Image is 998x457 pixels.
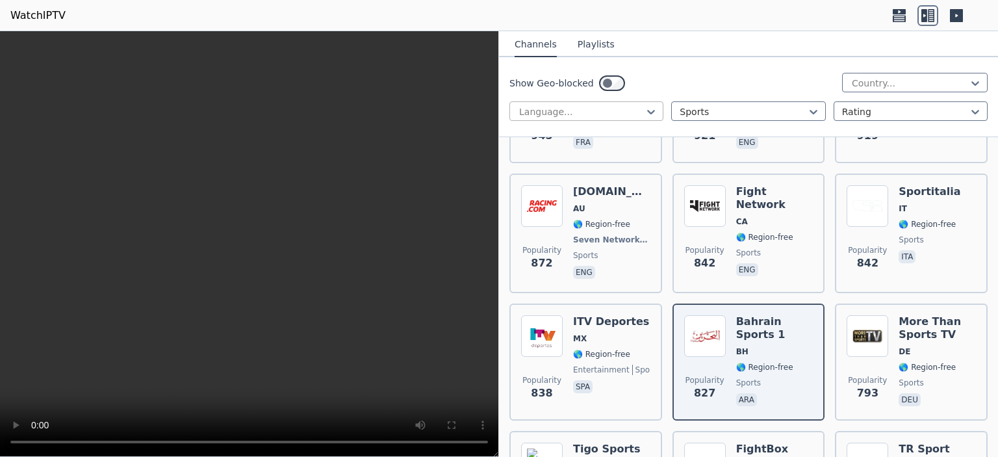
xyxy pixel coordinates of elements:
[685,245,724,255] span: Popularity
[573,380,593,393] p: spa
[736,378,761,388] span: sports
[899,185,960,198] h6: Sportitalia
[736,443,793,456] h6: FightBox
[684,315,726,357] img: Bahrain Sports 1
[899,250,915,263] p: ita
[573,185,650,198] h6: [DOMAIN_NAME]
[899,393,921,406] p: deu
[899,443,956,456] h6: TR Sport
[899,235,923,245] span: sports
[573,365,630,375] span: entertainment
[573,136,593,149] p: fra
[573,235,648,245] span: Seven Network/Foxtel
[515,33,557,57] button: Channels
[848,245,887,255] span: Popularity
[736,232,793,242] span: 🌎 Region-free
[736,315,813,341] h6: Bahrain Sports 1
[736,346,748,357] span: BH
[10,8,66,23] a: WatchIPTV
[531,385,552,401] span: 838
[531,255,552,271] span: 872
[736,362,793,372] span: 🌎 Region-free
[521,185,563,227] img: Racing.com
[573,219,630,229] span: 🌎 Region-free
[857,255,878,271] span: 842
[899,362,956,372] span: 🌎 Region-free
[573,333,587,344] span: MX
[736,263,758,276] p: eng
[847,315,888,357] img: More Than Sports TV
[573,203,585,214] span: AU
[573,349,630,359] span: 🌎 Region-free
[736,136,758,149] p: eng
[857,385,878,401] span: 793
[736,216,748,227] span: CA
[899,346,910,357] span: DE
[848,375,887,385] span: Popularity
[573,443,640,456] h6: Tigo Sports
[899,315,976,341] h6: More Than Sports TV
[685,375,724,385] span: Popularity
[521,315,563,357] img: ITV Deportes
[694,255,715,271] span: 842
[522,375,561,385] span: Popularity
[694,385,715,401] span: 827
[573,250,598,261] span: sports
[899,203,907,214] span: IT
[847,185,888,227] img: Sportitalia
[632,365,660,375] span: sports
[578,33,615,57] button: Playlists
[736,185,813,211] h6: Fight Network
[509,77,594,90] label: Show Geo-blocked
[899,219,956,229] span: 🌎 Region-free
[736,248,761,258] span: sports
[573,315,650,328] h6: ITV Deportes
[573,266,595,279] p: eng
[736,393,757,406] p: ara
[684,185,726,227] img: Fight Network
[522,245,561,255] span: Popularity
[899,378,923,388] span: sports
